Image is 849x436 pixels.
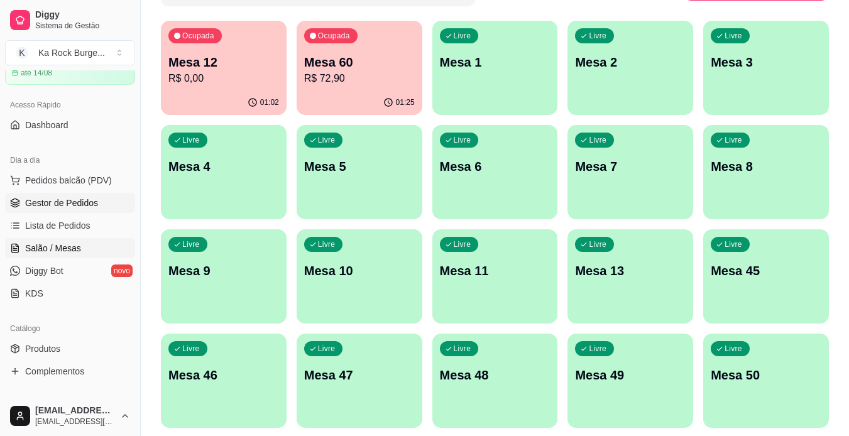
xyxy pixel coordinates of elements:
button: Select a team [5,40,135,65]
button: LivreMesa 1 [432,21,558,115]
a: DiggySistema de Gestão [5,5,135,35]
a: Gestor de Pedidos [5,193,135,213]
button: LivreMesa 2 [567,21,693,115]
a: Produtos [5,339,135,359]
p: Mesa 49 [575,366,686,384]
button: OcupadaMesa 60R$ 72,9001:25 [297,21,422,115]
p: 01:25 [396,97,415,107]
p: Livre [589,135,606,145]
a: Complementos [5,361,135,381]
a: Dashboard [5,115,135,135]
div: Acesso Rápido [5,95,135,115]
p: Mesa 13 [575,262,686,280]
a: KDS [5,283,135,303]
p: R$ 72,90 [304,71,415,86]
a: Salão / Mesas [5,238,135,258]
span: Dashboard [25,119,68,131]
p: Livre [318,344,336,354]
p: Livre [725,135,742,145]
p: Ocupada [182,31,214,41]
span: [EMAIL_ADDRESS][DOMAIN_NAME] [35,405,115,417]
button: LivreMesa 7 [567,125,693,219]
a: Diggy Botnovo [5,261,135,281]
span: Produtos [25,342,60,355]
p: Livre [725,239,742,249]
p: Livre [589,239,606,249]
p: 01:02 [260,97,279,107]
div: Dia a dia [5,150,135,170]
p: Mesa 46 [168,366,279,384]
div: Ka Rock Burge ... [38,46,105,59]
p: Livre [589,31,606,41]
button: LivreMesa 8 [703,125,829,219]
p: Mesa 8 [711,158,821,175]
button: LivreMesa 10 [297,229,422,324]
p: Mesa 1 [440,53,550,71]
p: Mesa 9 [168,262,279,280]
button: OcupadaMesa 12R$ 0,0001:02 [161,21,287,115]
button: LivreMesa 48 [432,334,558,428]
p: Livre [454,135,471,145]
button: LivreMesa 11 [432,229,558,324]
button: LivreMesa 6 [432,125,558,219]
p: Mesa 50 [711,366,821,384]
button: LivreMesa 50 [703,334,829,428]
p: Mesa 47 [304,366,415,384]
button: LivreMesa 5 [297,125,422,219]
p: Livre [182,344,200,354]
span: Gestor de Pedidos [25,197,98,209]
p: Livre [725,344,742,354]
span: [EMAIL_ADDRESS][DOMAIN_NAME] [35,417,115,427]
p: Livre [318,239,336,249]
p: Mesa 60 [304,53,415,71]
button: [EMAIL_ADDRESS][DOMAIN_NAME][EMAIL_ADDRESS][DOMAIN_NAME] [5,401,135,431]
span: Diggy Bot [25,264,63,277]
p: Mesa 2 [575,53,686,71]
button: LivreMesa 3 [703,21,829,115]
span: KDS [25,287,43,300]
button: LivreMesa 47 [297,334,422,428]
p: R$ 0,00 [168,71,279,86]
span: Lista de Pedidos [25,219,90,232]
p: Livre [725,31,742,41]
span: Sistema de Gestão [35,21,130,31]
span: Salão / Mesas [25,242,81,254]
p: Mesa 11 [440,262,550,280]
p: Mesa 45 [711,262,821,280]
p: Livre [589,344,606,354]
p: Mesa 3 [711,53,821,71]
button: LivreMesa 13 [567,229,693,324]
div: Catálogo [5,319,135,339]
button: LivreMesa 49 [567,334,693,428]
button: LivreMesa 4 [161,125,287,219]
button: Pedidos balcão (PDV) [5,170,135,190]
article: até 14/08 [21,68,52,78]
span: K [16,46,28,59]
p: Livre [454,31,471,41]
p: Mesa 5 [304,158,415,175]
button: LivreMesa 45 [703,229,829,324]
button: LivreMesa 9 [161,229,287,324]
p: Livre [454,239,471,249]
p: Livre [182,135,200,145]
p: Mesa 6 [440,158,550,175]
p: Livre [454,344,471,354]
p: Livre [318,135,336,145]
p: Mesa 12 [168,53,279,71]
a: Lista de Pedidos [5,215,135,236]
p: Mesa 7 [575,158,686,175]
span: Pedidos balcão (PDV) [25,174,112,187]
p: Mesa 10 [304,262,415,280]
p: Mesa 48 [440,366,550,384]
p: Livre [182,239,200,249]
span: Diggy [35,9,130,21]
p: Ocupada [318,31,350,41]
span: Complementos [25,365,84,378]
p: Mesa 4 [168,158,279,175]
button: LivreMesa 46 [161,334,287,428]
